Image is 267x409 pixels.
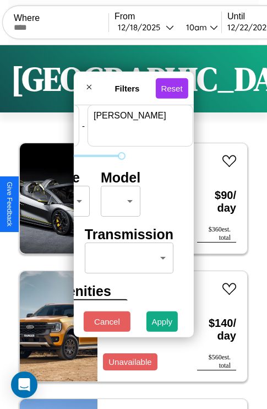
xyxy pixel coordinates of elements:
[6,182,13,227] div: Give Feedback
[45,283,121,299] h4: Amenities
[146,311,178,332] button: Apply
[11,372,37,398] div: Open Intercom Messenger
[197,225,236,243] div: $ 360 est. total
[99,83,155,93] h4: Filters
[155,78,188,98] button: Reset
[14,13,108,23] label: Where
[197,178,236,225] h3: $ 90 / day
[82,118,85,133] p: -
[94,111,187,121] label: [PERSON_NAME]
[108,354,151,369] p: Unavailable
[115,12,221,21] label: From
[197,353,236,370] div: $ 560 est. total
[101,170,140,186] h4: Model
[118,22,166,33] div: 12 / 18 / 2025
[177,21,221,33] button: 10am
[85,227,173,243] h4: Transmission
[197,306,236,353] h3: $ 140 / day
[115,21,177,33] button: 12/18/2025
[84,311,130,332] button: Cancel
[181,22,210,33] div: 10am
